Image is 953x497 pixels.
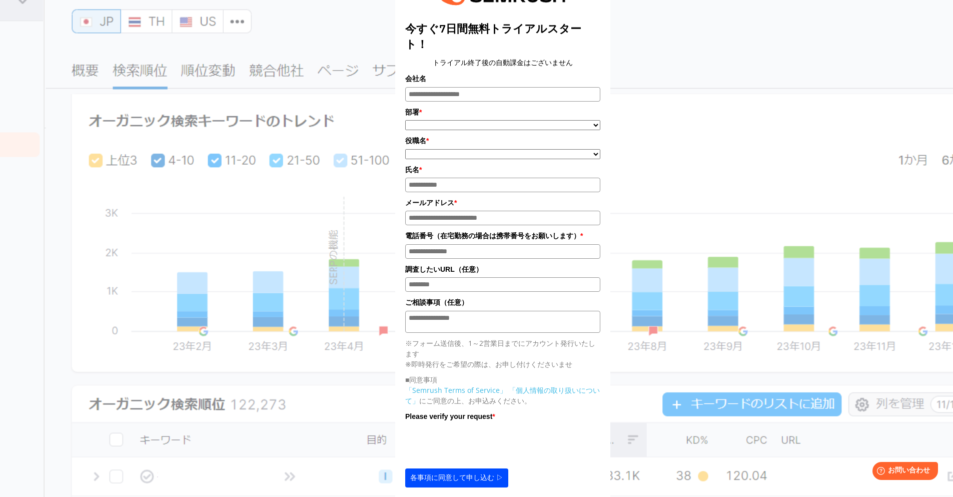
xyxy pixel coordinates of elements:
[405,385,600,406] p: にご同意の上、お申込みください。
[405,385,507,395] a: 「Semrush Terms of Service」
[405,73,600,84] label: 会社名
[405,468,508,487] button: 各事項に同意して申し込む ▷
[405,164,600,175] label: 氏名
[405,57,600,68] center: トライアル終了後の自動課金はございません
[405,385,600,405] a: 「個人情報の取り扱いについて」
[405,197,600,208] label: メールアドレス
[405,107,600,118] label: 部署
[405,338,600,369] p: ※フォーム送信後、1～2営業日までにアカウント発行いたします ※即時発行をご希望の際は、お申し付けくださいませ
[405,135,600,146] label: 役職名
[405,297,600,308] label: ご相談事項（任意）
[405,264,600,275] label: 調査したいURL（任意）
[405,424,557,463] iframe: reCAPTCHA
[864,458,942,486] iframe: Help widget launcher
[405,21,600,52] title: 今すぐ7日間無料トライアルスタート！
[405,374,600,385] p: ■同意事項
[405,411,600,422] label: Please verify your request
[405,230,600,241] label: 電話番号（在宅勤務の場合は携帯番号をお願いします）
